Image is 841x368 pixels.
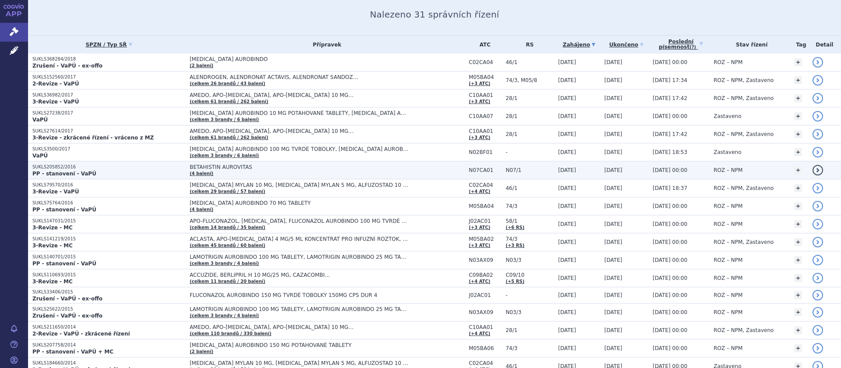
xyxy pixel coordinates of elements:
a: + [794,256,802,264]
p: SUKLS184660/2014 [32,360,185,366]
a: + [794,202,802,210]
span: [MEDICAL_DATA] AUROBINDO 70 MG TABLETY [190,200,409,206]
a: + [794,58,802,66]
span: [DATE] 00:00 [653,113,687,119]
a: detail [813,165,823,175]
span: ACLASTA, APO-[MEDICAL_DATA] 4 MG/5 ML KONCENTRÁT PRO INFUZNÍ ROZTOK, [MEDICAL_DATA]… [190,236,409,242]
abbr: (?) [689,45,696,50]
span: C02CA04 [469,182,501,188]
span: C10AA07 [469,113,501,119]
span: [MEDICAL_DATA] MYLAN 10 MG, [MEDICAL_DATA] MYLAN 5 MG, ALFUZOSTAD 10 MG TABLETY S PRODLOUŽENÝM UV... [190,360,409,366]
span: M05BA02 [469,236,501,242]
strong: 2-Revize - VaPÚ [32,81,79,87]
span: ROZ – NPM, Zastaveno [714,239,774,245]
span: [DATE] [558,292,576,298]
p: SUKLS75764/2016 [32,200,185,206]
strong: 3-Revize - VaPÚ [32,189,79,195]
a: detail [813,290,823,300]
a: (celkem 61 brandů / 262 balení) [190,99,269,104]
strong: 2-Revize - VaPÚ - zkrácené řízení [32,331,130,337]
span: ROZ – NPM [714,345,742,351]
p: SUKLS211650/2014 [32,324,185,330]
a: + [794,148,802,156]
span: ACCUZIDE, BERLIPRIL H 10 MG/25 MG, CAZACOMBI… [190,272,409,278]
p: SUKLS27614/2017 [32,128,185,134]
a: detail [813,343,823,354]
span: [DATE] 18:53 [653,149,687,155]
a: (+3 ATC) [469,135,490,140]
a: (celkem 3 brandy / 6 balení) [190,117,259,122]
span: [DATE] 17:34 [653,77,687,83]
span: [DATE] 00:00 [653,221,687,227]
a: + [794,326,802,334]
span: [DATE] [558,185,576,191]
span: [DATE] 00:00 [653,327,687,333]
span: 28/1 [505,95,554,101]
span: M05BA04 [469,203,501,209]
span: 28/1 [505,113,554,119]
span: [DATE] [604,113,622,119]
span: [DATE] 00:00 [653,275,687,281]
a: (+3 ATC) [469,225,490,230]
span: ROZ – NPM, Zastaveno [714,185,774,191]
strong: Zrušení - VaPÚ - ex-offo [32,63,102,69]
span: AMEDO, APO-[MEDICAL_DATA], APO-[MEDICAL_DATA] 10 MG… [190,128,409,134]
a: + [794,308,802,316]
a: (celkem 3 brandy / 4 balení) [190,313,259,318]
a: (celkem 3 brandy / 6 balení) [190,153,259,158]
th: Stav řízení [709,36,790,54]
span: [DATE] [558,327,576,333]
a: detail [813,219,823,229]
span: AMEDO, APO-[MEDICAL_DATA], APO-[MEDICAL_DATA] 10 MG… [190,92,409,98]
span: Nalezeno 31 správních řízení [370,9,499,20]
a: detail [813,147,823,157]
a: (+3 ATC) [469,81,490,86]
a: (+3 RS) [505,243,524,248]
a: (4 balení) [190,207,213,212]
a: (2 balení) [190,349,213,354]
span: [DATE] 00:00 [653,345,687,351]
span: [DATE] [558,309,576,315]
p: SUKLS27238/2017 [32,110,185,116]
a: (celkem 26 brandů / 43 balení) [190,81,265,86]
a: Ukončeno [604,39,648,51]
span: [DATE] [558,203,576,209]
span: AMEDO, APO-[MEDICAL_DATA], APO-[MEDICAL_DATA] 10 MG… [190,324,409,330]
span: [MEDICAL_DATA] MYLAN 10 MG, [MEDICAL_DATA] MYLAN 5 MG, ALFUZOSTAD 10 MG TABLETY S PRODLOUŽENÝM UV... [190,182,409,188]
span: [DATE] [558,149,576,155]
span: M05BA04 [469,74,501,80]
a: detail [813,201,823,211]
a: detail [813,57,823,68]
a: (celkem 11 brandů / 20 balení) [190,279,265,284]
span: [DATE] [604,95,622,101]
span: - [505,292,554,298]
span: 46/1 [505,59,554,65]
span: J02AC01 [469,218,501,224]
a: detail [813,255,823,265]
span: C02CA04 [469,360,501,366]
span: ROZ – NPM [714,221,742,227]
th: Přípravek [185,36,464,54]
strong: PP - stanovení - VaPÚ [32,261,96,267]
span: N03/3 [505,309,554,315]
span: [DATE] [604,345,622,351]
span: [DATE] [558,257,576,263]
span: [MEDICAL_DATA] AUROBINDO [190,56,409,62]
strong: 3-Revize - MC [32,279,73,285]
span: ROZ – NPM [714,257,742,263]
span: [DATE] [604,239,622,245]
span: [DATE] [558,77,576,83]
a: Zahájeno [558,39,600,51]
span: N02BF01 [469,149,501,155]
span: Zastaveno [714,149,741,155]
a: + [794,130,802,138]
strong: VaPÚ [32,153,48,159]
span: [DATE] [558,167,576,173]
strong: PP - stanovení - VaPÚ [32,207,96,213]
span: [DATE] [604,203,622,209]
strong: PP - stanovení - VaPÚ [32,171,96,177]
th: Detail [808,36,841,54]
span: [DATE] 17:42 [653,95,687,101]
p: SUKLS205852/2016 [32,164,185,170]
a: + [794,238,802,246]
